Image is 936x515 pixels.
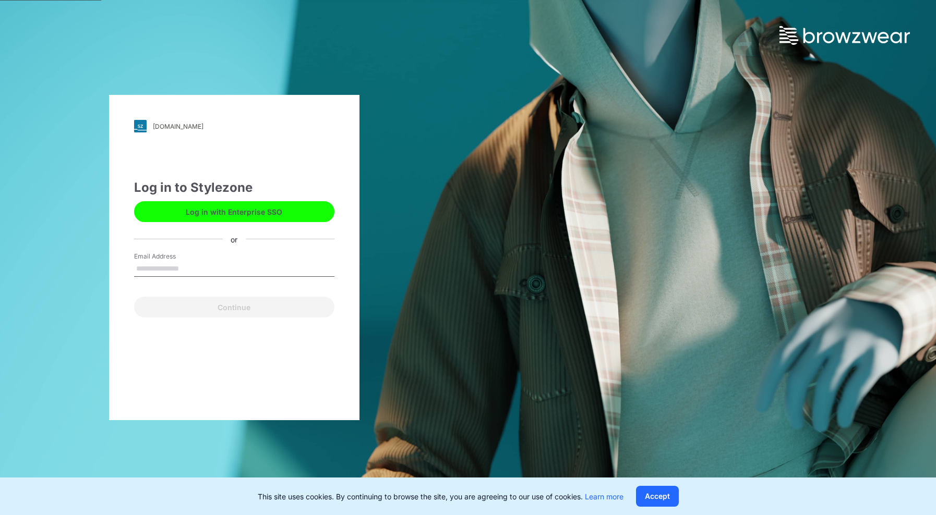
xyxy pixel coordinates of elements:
[134,120,334,132] a: [DOMAIN_NAME]
[585,492,623,501] a: Learn more
[134,178,334,197] div: Log in to Stylezone
[779,26,910,45] img: browzwear-logo.73288ffb.svg
[222,234,246,244] div: or
[134,120,147,132] img: svg+xml;base64,PHN2ZyB3aWR0aD0iMjgiIGhlaWdodD0iMjgiIHZpZXdCb3g9IjAgMCAyOCAyOCIgZmlsbD0ibm9uZSIgeG...
[134,201,334,222] button: Log in with Enterprise SSO
[258,491,623,502] p: This site uses cookies. By continuing to browse the site, you are agreeing to our use of cookies.
[636,486,679,507] button: Accept
[134,252,207,261] label: Email Address
[153,122,203,130] div: [DOMAIN_NAME]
